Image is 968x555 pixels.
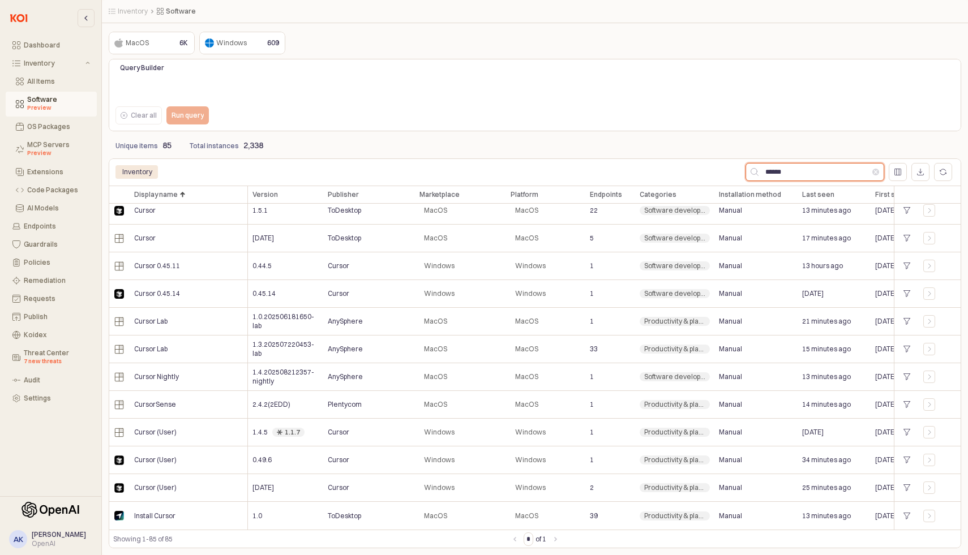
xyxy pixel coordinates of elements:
[875,511,923,520] span: [DATE] 2:20 AM
[719,289,742,298] span: Manual
[328,206,361,215] span: ToDesktop
[328,455,349,464] span: Cursor
[252,483,274,492] span: [DATE]
[328,261,349,270] span: Cursor
[424,511,447,520] span: MacOS
[134,511,175,520] span: Install Cursor
[6,327,97,343] button: Koidex
[515,511,538,520] span: MacOS
[899,203,914,218] div: +
[328,483,349,492] span: Cursor
[719,511,742,520] span: Manual
[134,400,176,409] span: CursorSense
[644,428,705,437] span: Productivity & planning
[644,455,705,464] span: Productivity & planning
[24,277,90,285] div: Remediation
[875,206,923,215] span: [DATE] 6:46 AM
[6,37,97,53] button: Dashboard
[899,369,914,384] div: +
[536,534,546,545] label: of 1
[719,428,742,437] span: Manual
[134,289,180,298] span: Cursor 0.45.14
[27,123,90,131] div: OS Packages
[6,273,97,289] button: Remediation
[252,261,272,270] span: 0.44.5
[252,400,290,409] span: 2.4.2(2EDD)
[424,317,447,326] span: MacOS
[644,511,705,520] span: Productivity & planning
[802,234,851,243] span: 17 minutes ago
[515,206,538,215] span: MacOS
[199,32,285,54] div: Windows609
[515,289,546,298] span: Windows
[802,261,843,270] span: 13 hours ago
[252,428,268,437] span: 1.4.5
[424,483,455,492] span: Windows
[872,169,879,175] button: Clear
[515,317,538,326] span: MacOS
[644,400,705,409] span: Productivity & planning
[6,74,97,89] button: All Items
[109,530,961,548] div: Table toolbar
[875,483,923,492] span: [DATE] 1:53 AM
[590,511,598,520] span: 39
[515,372,538,381] span: MacOS
[134,345,168,354] span: Cursor Lab
[719,483,742,492] span: Manual
[113,534,508,545] div: Showing 1-85 of 85
[6,55,97,71] button: Inventory
[719,190,781,199] span: Installation method
[802,372,851,381] span: 13 minutes ago
[27,96,90,113] div: Software
[802,400,851,409] span: 14 minutes ago
[27,204,90,212] div: AI Models
[24,41,90,49] div: Dashboard
[6,291,97,307] button: Requests
[644,289,705,298] span: Software development tools
[719,455,742,464] span: Manual
[515,455,546,464] span: Windows
[6,236,97,252] button: Guardrails
[131,111,157,120] p: Clear all
[134,317,168,326] span: Cursor Lab
[424,428,455,437] span: Windows
[515,345,538,354] span: MacOS
[24,394,90,402] div: Settings
[644,206,705,215] span: Software development tools
[6,137,97,162] button: MCP Servers
[134,234,156,243] span: Cursor
[719,317,742,326] span: Manual
[424,206,447,215] span: MacOS
[590,428,594,437] span: 1
[875,234,922,243] span: [DATE] 9:44 PM
[899,259,914,273] div: +
[126,37,149,49] div: MacOS
[109,32,195,54] div: MacOS6K
[6,218,97,234] button: Endpoints
[802,190,834,199] span: Last seen
[267,38,279,48] p: 609
[6,164,97,180] button: Extensions
[590,206,598,215] span: 22
[719,345,742,354] span: Manual
[252,340,319,358] span: 1.3.202507220453-lab
[328,345,363,354] span: AnySphere
[875,455,922,464] span: [DATE] 9:34 PM
[590,289,594,298] span: 1
[802,345,851,354] span: 15 minutes ago
[590,261,594,270] span: 1
[802,455,851,464] span: 34 minutes ago
[134,206,156,215] span: Cursor
[109,7,677,16] nav: Breadcrumbs
[6,372,97,388] button: Audit
[24,59,83,67] div: Inventory
[134,483,177,492] span: Cursor (User)
[166,106,209,124] button: Run query
[899,397,914,412] div: +
[134,261,180,270] span: Cursor 0.45.11
[424,400,447,409] span: MacOS
[875,345,923,354] span: [DATE] 4:34 AM
[27,141,90,158] div: MCP Servers
[899,286,914,301] div: +
[590,372,594,381] span: 1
